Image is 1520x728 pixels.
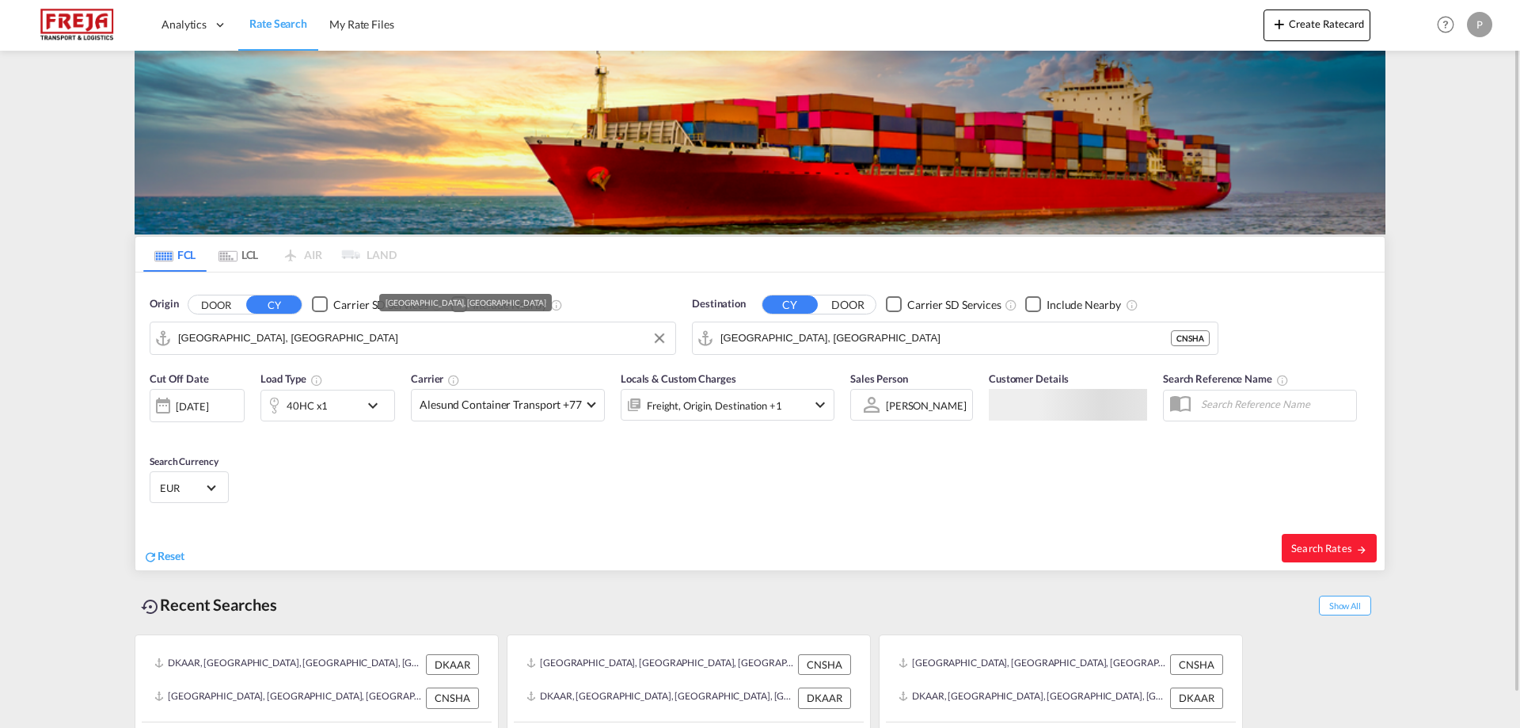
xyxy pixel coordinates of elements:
[150,389,245,422] div: [DATE]
[1319,596,1371,616] span: Show All
[150,296,178,312] span: Origin
[1193,392,1356,416] input: Search Reference Name
[176,399,208,414] div: [DATE]
[333,297,427,313] div: Carrier SD Services
[135,587,283,623] div: Recent Searches
[150,372,209,385] span: Cut Off Date
[143,237,207,272] md-tab-item: FCL
[693,322,1218,354] md-input-container: Shanghai, CNSHA
[154,688,422,708] div: CNSHA, Shanghai, China, Greater China & Far East Asia, Asia Pacific
[526,654,794,675] div: CNSHA, Shanghai, China, Greater China & Far East Asia, Asia Pacific
[420,397,582,413] span: Alesund Container Transport +77
[907,297,1001,313] div: Carrier SD Services
[246,295,302,314] button: CY
[1270,14,1289,33] md-icon: icon-plus 400-fg
[287,394,328,417] div: 40HC x1
[720,326,1171,350] input: Search by Port
[141,597,160,616] md-icon: icon-backup-restore
[160,481,204,495] span: EUR
[1282,534,1377,562] button: Search Ratesicon-arrow-right
[135,273,1385,570] div: Origin DOOR CY Checkbox No InkUnchecked: Search for CY (Container Yard) services for all selected...
[621,372,736,385] span: Locals & Custom Charges
[312,296,427,313] md-checkbox: Checkbox No Ink
[1467,12,1492,37] div: P
[1356,544,1367,555] md-icon: icon-arrow-right
[1263,10,1370,41] button: icon-plus 400-fgCreate Ratecard
[1432,11,1467,40] div: Help
[426,654,479,675] div: DKAAR
[135,51,1385,234] img: LCL+%26+FCL+BACKGROUND.png
[899,688,1166,708] div: DKAAR, Aarhus, Denmark, Northern Europe, Europe
[1432,11,1459,38] span: Help
[411,372,460,385] span: Carrier
[310,374,323,387] md-icon: icon-information-outline
[648,326,671,350] button: Clear Input
[762,295,818,314] button: CY
[1170,688,1223,708] div: DKAAR
[260,372,323,385] span: Load Type
[207,237,270,272] md-tab-item: LCL
[188,295,244,314] button: DOOR
[1126,299,1138,311] md-icon: Unchecked: Ignores neighbouring ports when fetching rates.Checked : Includes neighbouring ports w...
[150,455,218,467] span: Search Currency
[386,294,545,311] div: [GEOGRAPHIC_DATA], [GEOGRAPHIC_DATA]
[1047,297,1121,313] div: Include Nearby
[1025,296,1121,313] md-checkbox: Checkbox No Ink
[150,421,161,442] md-datepicker: Select
[158,549,184,562] span: Reset
[550,299,563,311] md-icon: Unchecked: Ignores neighbouring ports when fetching rates.Checked : Includes neighbouring ports w...
[899,654,1166,675] div: CNSHA, Shanghai, China, Greater China & Far East Asia, Asia Pacific
[811,395,830,414] md-icon: icon-chevron-down
[820,295,876,314] button: DOOR
[154,654,422,675] div: DKAAR, Aarhus, Denmark, Northern Europe, Europe
[161,17,207,32] span: Analytics
[886,296,1001,313] md-checkbox: Checkbox No Ink
[1276,374,1289,387] md-icon: Your search will be saved by the below given name
[621,389,834,421] div: Freight Origin Destination Factory Stuffingicon-chevron-down
[798,688,851,708] div: DKAAR
[150,322,675,354] md-input-container: Aarhus, DKAAR
[329,17,394,31] span: My Rate Files
[1163,372,1289,385] span: Search Reference Name
[158,476,220,499] md-select: Select Currency: € EUREuro
[798,654,851,675] div: CNSHA
[1170,654,1223,675] div: CNSHA
[24,7,131,43] img: 586607c025bf11f083711d99603023e7.png
[178,326,667,350] input: Search by Port
[143,550,158,564] md-icon: icon-refresh
[1005,299,1017,311] md-icon: Unchecked: Search for CY (Container Yard) services for all selected carriers.Checked : Search for...
[249,17,307,30] span: Rate Search
[447,374,460,387] md-icon: The selected Trucker/Carrierwill be displayed in the rate results If the rates are from another f...
[363,396,390,415] md-icon: icon-chevron-down
[426,688,479,708] div: CNSHA
[143,548,184,566] div: icon-refreshReset
[260,390,395,421] div: 40HC x1icon-chevron-down
[886,399,967,412] div: [PERSON_NAME]
[526,688,794,708] div: DKAAR, Aarhus, Denmark, Northern Europe, Europe
[989,372,1069,385] span: Customer Details
[451,296,547,313] md-checkbox: Checkbox No Ink
[1171,330,1210,346] div: CNSHA
[692,296,746,312] span: Destination
[850,372,908,385] span: Sales Person
[1291,542,1367,555] span: Search Rates
[143,237,397,272] md-pagination-wrapper: Use the left and right arrow keys to navigate between tabs
[884,394,968,417] md-select: Sales Person: Philip Schnoor
[647,394,782,417] div: Freight Origin Destination Factory Stuffing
